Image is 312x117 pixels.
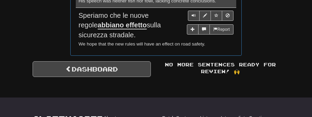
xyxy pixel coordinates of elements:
[187,24,233,35] div: More sentence controls
[188,11,233,21] div: Sentence controls
[187,24,199,35] button: Add sentence to collection
[209,24,233,35] button: Report
[222,11,233,21] button: Toggle ignore
[79,12,161,39] span: Speriamo che le nuove regole sulla sicurezza stradale.
[211,11,222,21] button: Toggle favorite
[33,61,151,77] a: Dashboard
[161,61,279,75] div: No more sentences ready for review! 🙌
[188,11,200,21] button: Play sentence audio
[199,11,211,21] button: Edit sentence
[79,41,205,47] small: We hope that the new rules will have an effect on road safety.
[98,21,147,29] u: abbiano effetto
